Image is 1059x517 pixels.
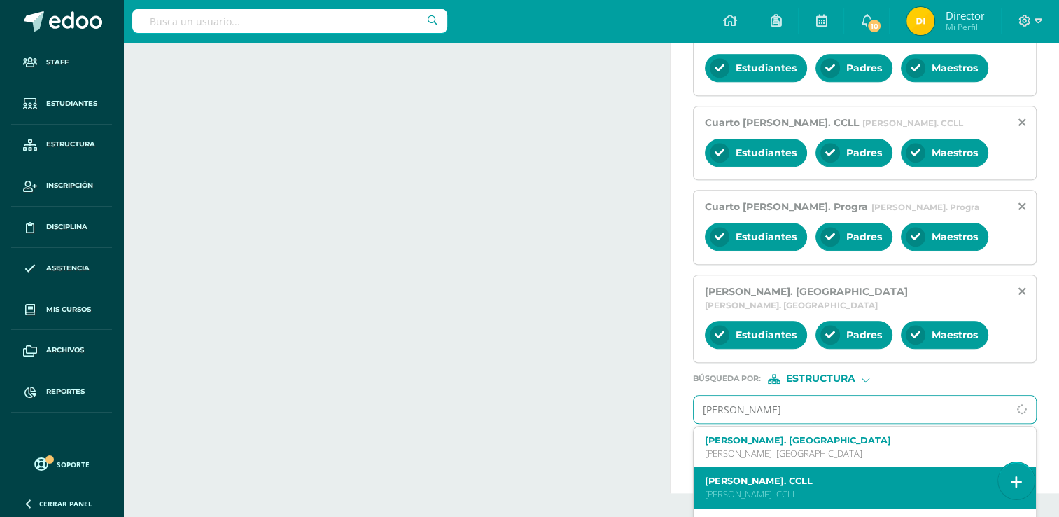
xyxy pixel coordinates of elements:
span: Director [945,8,984,22]
span: Estudiantes [46,98,97,109]
span: Maestros [932,329,978,341]
span: Estructura [46,139,95,150]
span: [PERSON_NAME]. [GEOGRAPHIC_DATA] [705,285,908,298]
span: Disciplina [46,221,87,233]
span: [PERSON_NAME]. Progra [871,202,979,212]
span: 10 [867,18,882,34]
a: Estudiantes [11,83,112,125]
span: Padres [846,329,882,341]
span: Maestros [932,146,978,159]
span: Padres [846,230,882,243]
a: Disciplina [11,207,112,248]
span: Estudiantes [736,62,797,74]
label: [PERSON_NAME]. CCLL [705,476,1011,486]
a: Mis cursos [11,289,112,331]
p: [PERSON_NAME]. CCLL [705,488,1011,500]
span: Estudiantes [736,329,797,341]
p: [PERSON_NAME]. [GEOGRAPHIC_DATA] [705,448,1011,460]
span: [PERSON_NAME]. [GEOGRAPHIC_DATA] [705,300,878,310]
span: Staff [46,57,69,68]
span: Asistencia [46,263,90,274]
a: Inscripción [11,165,112,207]
a: Reportes [11,371,112,413]
label: [PERSON_NAME]. [GEOGRAPHIC_DATA] [705,435,1011,446]
input: Busca un usuario... [132,9,447,33]
a: Soporte [17,454,106,473]
a: Estructura [11,125,112,166]
span: Estudiantes [736,230,797,243]
span: [PERSON_NAME]. CCLL [862,118,963,128]
div: [object Object] [768,374,873,384]
span: Cuarto [PERSON_NAME]. CCLL [705,116,859,129]
a: Staff [11,42,112,83]
img: 608136e48c3c14518f2ea00dfaf80bc2.png [906,7,934,35]
span: Padres [846,146,882,159]
span: Mis cursos [46,304,91,315]
span: Cuarto [PERSON_NAME]. Progra [705,200,868,213]
span: Padres [846,62,882,74]
span: Estructura [786,375,855,382]
span: Archivos [46,345,84,356]
input: Ej. Primero primaria [694,396,1008,423]
span: Cerrar panel [39,499,92,509]
span: Inscripción [46,180,93,191]
span: Estudiantes [736,146,797,159]
a: Archivos [11,330,112,371]
span: Reportes [46,386,85,397]
span: Maestros [932,62,978,74]
span: Mi Perfil [945,21,984,33]
span: Maestros [932,230,978,243]
span: Soporte [57,460,90,469]
span: Búsqueda por : [693,375,761,382]
a: Asistencia [11,248,112,289]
